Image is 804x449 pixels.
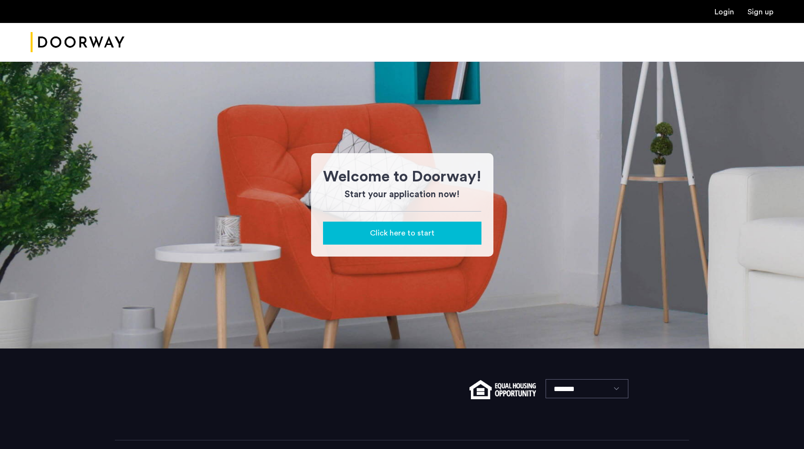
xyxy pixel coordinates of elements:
[748,8,773,16] a: Registration
[323,188,481,202] h3: Start your application now!
[469,380,536,399] img: equal-housing.png
[370,227,435,239] span: Click here to start
[546,379,628,398] select: Language select
[31,24,124,60] img: logo
[323,222,481,245] button: button
[31,24,124,60] a: Cazamio Logo
[715,8,734,16] a: Login
[323,165,481,188] h1: Welcome to Doorway!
